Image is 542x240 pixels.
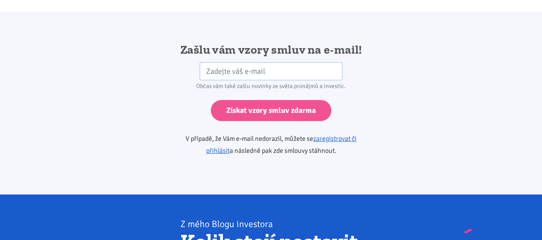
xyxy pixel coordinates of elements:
div: Z mého Blogu investora [180,218,439,230]
input: Zadejte váš e-mail [200,62,342,81]
input: Získat vzory smluv zdarma [211,100,331,121]
h2: Zašlu vám vzory smluv na e-mail! [161,42,381,58]
p: V případě, že Vám e-mail nedorazil, můžete se a následně pak zde smlouvy stáhnout. [161,133,381,157]
div: Občas vám také zašlu novinky ze světa pronájmů a investic. [161,80,381,92]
